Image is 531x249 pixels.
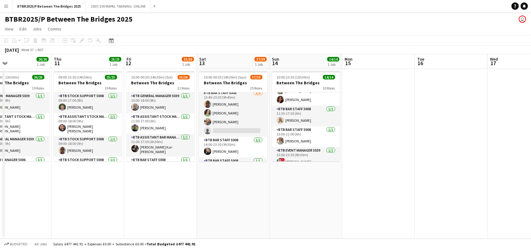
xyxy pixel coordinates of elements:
button: BTBR2025/P Between The Bridges 2025 [12,0,86,12]
div: BST [38,47,44,52]
span: View [5,26,13,32]
button: 2007/100 MAPAL TRAINING- ONLINE [86,0,151,12]
span: Total Budgeted £477 441.91 [147,242,195,246]
app-user-avatar: Amy Cane [519,16,526,23]
span: All jobs [33,242,48,246]
div: Salary £477 441.91 + Expenses £0.00 + Subsistence £0.00 = [53,242,195,246]
span: Budgeted [10,242,27,246]
span: Edit [19,26,26,32]
span: Jobs [33,26,42,32]
span: Comms [48,26,61,32]
div: [DATE] [5,47,19,53]
a: Jobs [30,25,44,33]
a: View [2,25,16,33]
a: Comms [45,25,64,33]
button: Budgeted [3,241,28,247]
h1: BTBR2025/P Between The Bridges 2025 [5,15,133,24]
span: Week 37 [20,47,35,52]
a: Edit [17,25,29,33]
